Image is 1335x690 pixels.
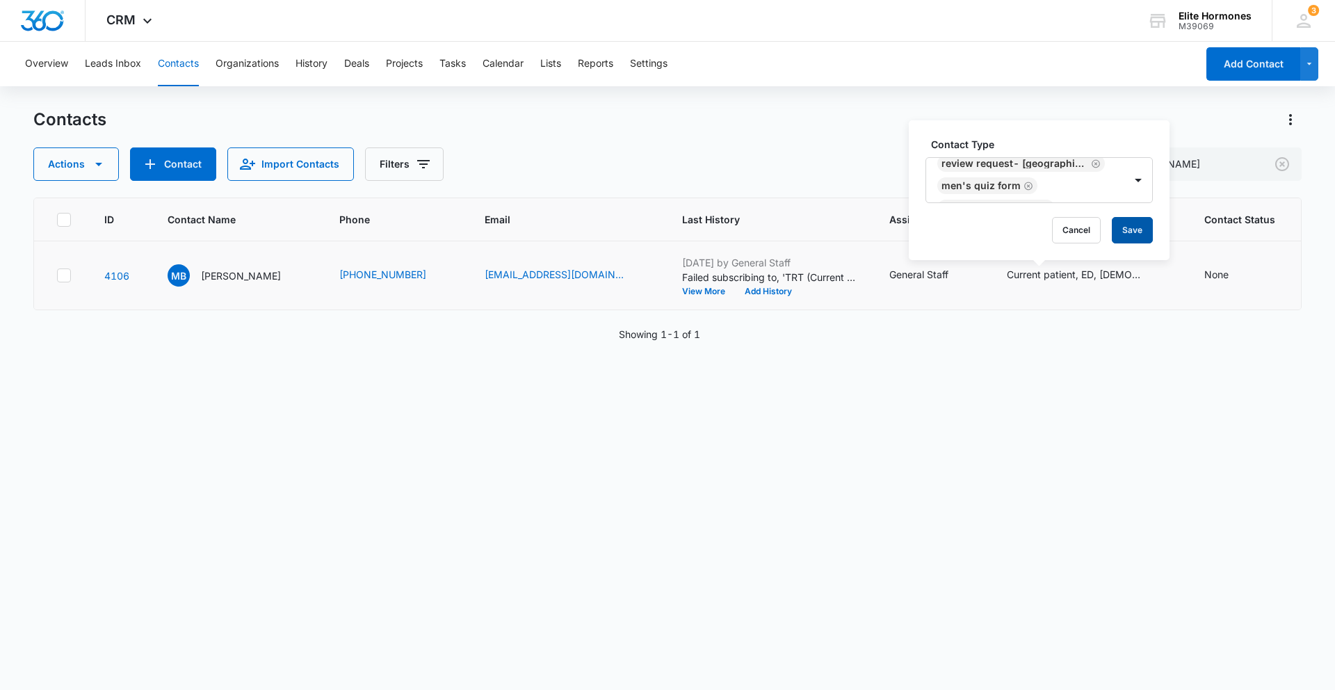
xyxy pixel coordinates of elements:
[682,287,735,296] button: View More
[931,137,1158,152] label: Contact Type
[104,270,129,282] a: Navigate to contact details page for Matt Brewer
[1279,109,1302,131] button: Actions
[1204,267,1229,282] div: None
[1085,147,1302,181] input: Search Contacts
[104,212,114,227] span: ID
[25,42,68,86] button: Overview
[941,181,1021,191] div: Men's Quiz Form
[1007,267,1146,282] div: Current patient, ED, [DEMOGRAPHIC_DATA], Men's Quiz Form, Review Request- Wausau , TRT
[889,212,953,227] span: Assigned To
[1271,153,1293,175] button: Clear
[485,267,649,284] div: Email - mjbrewer2333@msn.com - Select to Edit Field
[339,267,426,282] a: [PHONE_NUMBER]
[106,13,136,27] span: CRM
[682,212,836,227] span: Last History
[1179,22,1252,31] div: account id
[485,212,629,227] span: Email
[483,42,524,86] button: Calendar
[344,42,369,86] button: Deals
[1308,5,1319,16] div: notifications count
[735,287,802,296] button: Add History
[941,159,1088,168] div: Review Request- [GEOGRAPHIC_DATA]
[540,42,561,86] button: Lists
[439,42,466,86] button: Tasks
[216,42,279,86] button: Organizations
[1206,47,1300,81] button: Add Contact
[1204,267,1254,284] div: Contact Status - None - Select to Edit Field
[386,42,423,86] button: Projects
[33,109,106,130] h1: Contacts
[1112,217,1153,243] button: Save
[578,42,613,86] button: Reports
[296,42,327,86] button: History
[201,268,281,283] p: [PERSON_NAME]
[485,267,624,282] a: [EMAIL_ADDRESS][DOMAIN_NAME]
[158,42,199,86] button: Contacts
[168,264,306,287] div: Contact Name - Matt Brewer - Select to Edit Field
[168,264,190,287] span: MB
[1088,159,1101,168] div: Remove Review Request- Wausau
[682,255,856,270] p: [DATE] by General Staff
[889,267,948,282] div: General Staff
[168,212,286,227] span: Contact Name
[227,147,354,181] button: Import Contacts
[339,267,451,284] div: Phone - (608) 921-8368 - Select to Edit Field
[1204,212,1275,227] span: Contact Status
[1179,10,1252,22] div: account name
[1052,217,1101,243] button: Cancel
[130,147,216,181] button: Add Contact
[1308,5,1319,16] span: 3
[33,147,119,181] button: Actions
[630,42,667,86] button: Settings
[889,267,973,284] div: Assigned To - General Staff - Select to Edit Field
[682,270,856,284] p: Failed subscribing to, 'TRT (Current TRT patients)'.
[365,147,444,181] button: Filters
[1021,181,1033,191] div: Remove Men's Quiz Form
[85,42,141,86] button: Leads Inbox
[339,212,431,227] span: Phone
[1007,267,1171,284] div: Contact Type - Current patient, ED, male, Men's Quiz Form, Review Request- Wausau , TRT - Select ...
[619,327,700,342] p: Showing 1-1 of 1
